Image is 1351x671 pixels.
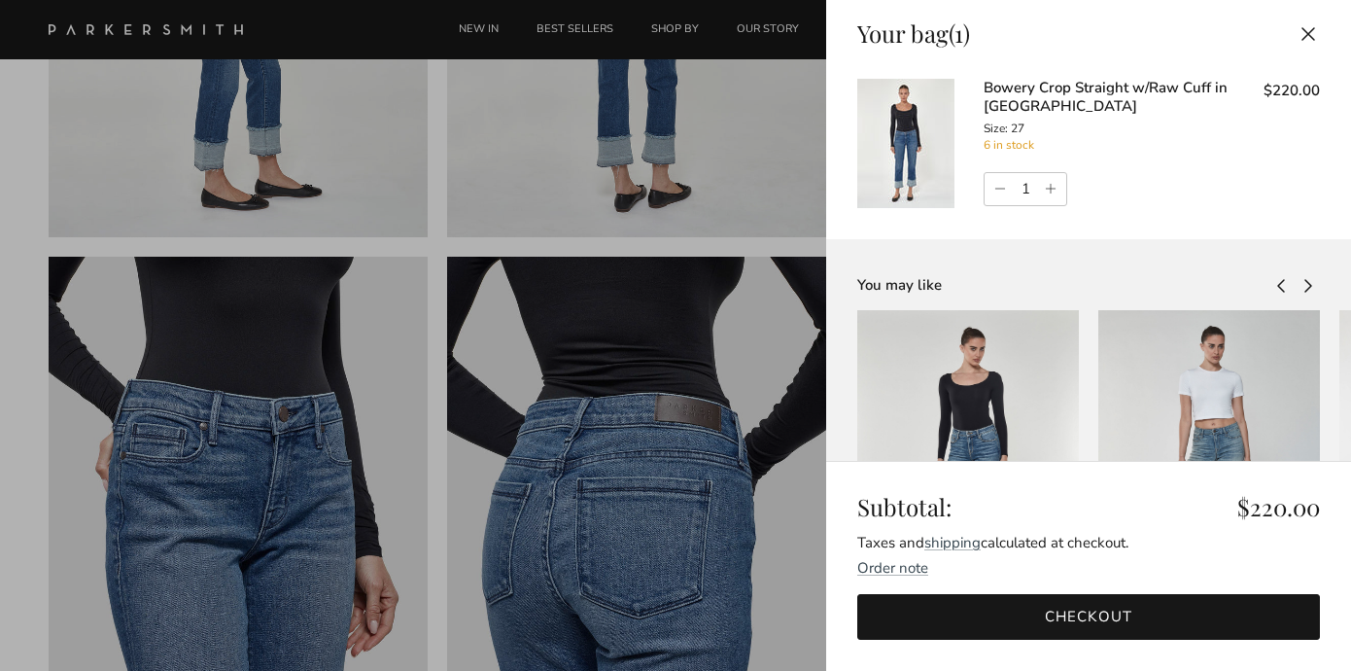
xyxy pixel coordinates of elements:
[924,533,981,552] a: shipping
[1237,493,1320,521] span: $220.00
[1011,121,1024,136] span: 27
[985,173,1011,206] a: Decrease quantity
[857,558,928,578] toggle-target: Order note
[857,275,1269,296] div: You may like
[857,594,1320,640] a: Checkout
[1040,173,1066,206] a: Increase quantity
[857,19,970,48] div: Your bag
[1011,174,1040,205] input: Quantity
[1264,81,1320,100] span: $220.00
[984,136,1234,155] div: 6 in stock
[984,121,1008,136] span: Size:
[984,78,1228,117] a: Bowery Crop Straight w/Raw Cuff in [GEOGRAPHIC_DATA]
[857,493,1320,521] div: Subtotal:
[857,531,1320,554] div: Taxes and calculated at checkout.
[949,18,970,49] span: (1)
